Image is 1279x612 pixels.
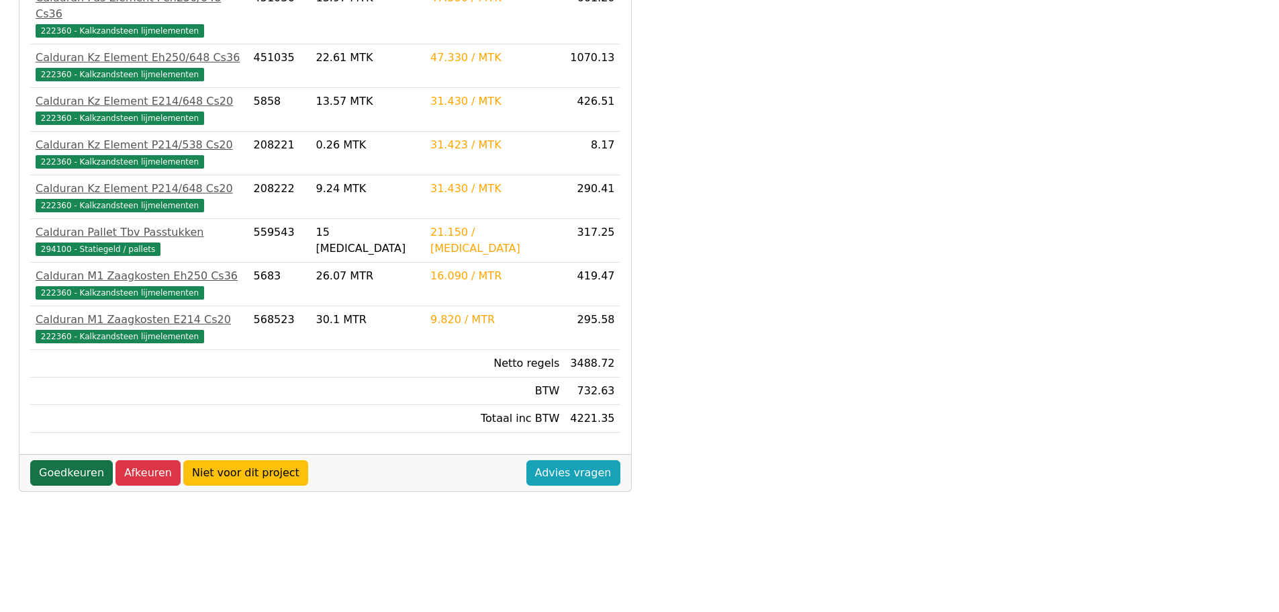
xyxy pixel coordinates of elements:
td: 568523 [248,306,311,350]
div: Calduran Kz Element P214/538 Cs20 [36,137,243,153]
div: 15 [MEDICAL_DATA] [316,224,420,257]
div: 30.1 MTR [316,312,420,328]
td: 208222 [248,175,311,219]
a: Calduran Pallet Tbv Passtukken294100 - Statiegeld / pallets [36,224,243,257]
span: 222360 - Kalkzandsteen lijmelementen [36,199,204,212]
a: Advies vragen [526,460,620,486]
td: 1070.13 [565,44,620,88]
td: 3488.72 [565,350,620,378]
td: 290.41 [565,175,620,219]
a: Goedkeuren [30,460,113,486]
div: Calduran M1 Zaagkosten Eh250 Cs36 [36,268,243,284]
td: 5858 [248,88,311,132]
div: Calduran Pallet Tbv Passtukken [36,224,243,241]
div: 31.423 / MTK [430,137,559,153]
a: Niet voor dit project [183,460,308,486]
td: BTW [425,378,565,405]
span: 222360 - Kalkzandsteen lijmelementen [36,68,204,81]
a: Calduran Kz Element P214/648 Cs20222360 - Kalkzandsteen lijmelementen [36,181,243,213]
div: 13.57 MTK [316,93,420,110]
a: Calduran Kz Element Eh250/648 Cs36222360 - Kalkzandsteen lijmelementen [36,50,243,82]
td: 5683 [248,263,311,306]
div: 9.24 MTK [316,181,420,197]
td: 426.51 [565,88,620,132]
div: 22.61 MTK [316,50,420,66]
td: 559543 [248,219,311,263]
span: 222360 - Kalkzandsteen lijmelementen [36,112,204,125]
div: 31.430 / MTK [430,93,559,110]
div: 0.26 MTK [316,137,420,153]
td: 317.25 [565,219,620,263]
td: Netto regels [425,350,565,378]
div: Calduran Kz Element E214/648 Cs20 [36,93,243,110]
td: 419.47 [565,263,620,306]
a: Calduran Kz Element E214/648 Cs20222360 - Kalkzandsteen lijmelementen [36,93,243,126]
span: 222360 - Kalkzandsteen lijmelementen [36,155,204,169]
td: 295.58 [565,306,620,350]
td: 8.17 [565,132,620,175]
span: 294100 - Statiegeld / pallets [36,243,160,256]
td: Totaal inc BTW [425,405,565,433]
td: 4221.35 [565,405,620,433]
td: 451035 [248,44,311,88]
a: Afkeuren [115,460,181,486]
div: 31.430 / MTK [430,181,559,197]
div: 47.330 / MTK [430,50,559,66]
div: Calduran Kz Element Eh250/648 Cs36 [36,50,243,66]
a: Calduran Kz Element P214/538 Cs20222360 - Kalkzandsteen lijmelementen [36,137,243,169]
span: 222360 - Kalkzandsteen lijmelementen [36,286,204,300]
td: 732.63 [565,378,620,405]
td: 208221 [248,132,311,175]
span: 222360 - Kalkzandsteen lijmelementen [36,24,204,38]
div: 21.150 / [MEDICAL_DATA] [430,224,559,257]
div: 26.07 MTR [316,268,420,284]
span: 222360 - Kalkzandsteen lijmelementen [36,330,204,343]
a: Calduran M1 Zaagkosten Eh250 Cs36222360 - Kalkzandsteen lijmelementen [36,268,243,300]
a: Calduran M1 Zaagkosten E214 Cs20222360 - Kalkzandsteen lijmelementen [36,312,243,344]
div: Calduran M1 Zaagkosten E214 Cs20 [36,312,243,328]
div: 9.820 / MTR [430,312,559,328]
div: 16.090 / MTR [430,268,559,284]
div: Calduran Kz Element P214/648 Cs20 [36,181,243,197]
